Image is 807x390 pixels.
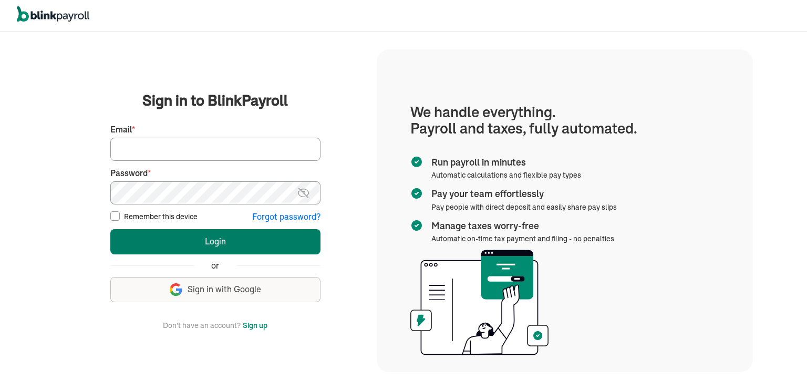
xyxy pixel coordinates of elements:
[410,156,423,168] img: checkmark
[297,187,310,199] img: eye
[410,104,719,137] h1: We handle everything. Payroll and taxes, fully automated.
[110,277,320,302] button: Sign in with Google
[110,229,320,254] button: Login
[431,187,613,201] span: Pay your team effortlessly
[431,156,577,169] span: Run payroll in minutes
[110,167,320,179] label: Password
[431,202,617,212] span: Pay people with direct deposit and easily share pay slips
[188,283,261,295] span: Sign in with Google
[110,124,320,136] label: Email
[252,211,320,223] button: Forgot password?
[754,340,807,390] iframe: Chat Widget
[410,187,423,200] img: checkmark
[17,6,89,22] img: logo
[163,319,241,332] span: Don't have an account?
[431,219,610,233] span: Manage taxes worry-free
[410,250,549,355] img: illustration
[431,170,581,180] span: Automatic calculations and flexible pay types
[142,90,288,111] span: Sign in to BlinkPayroll
[243,319,267,332] button: Sign up
[410,219,423,232] img: checkmark
[124,211,198,222] label: Remember this device
[211,260,219,272] span: or
[431,234,614,243] span: Automatic on-time tax payment and filing - no penalties
[110,138,320,161] input: Your email address
[170,283,182,296] img: google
